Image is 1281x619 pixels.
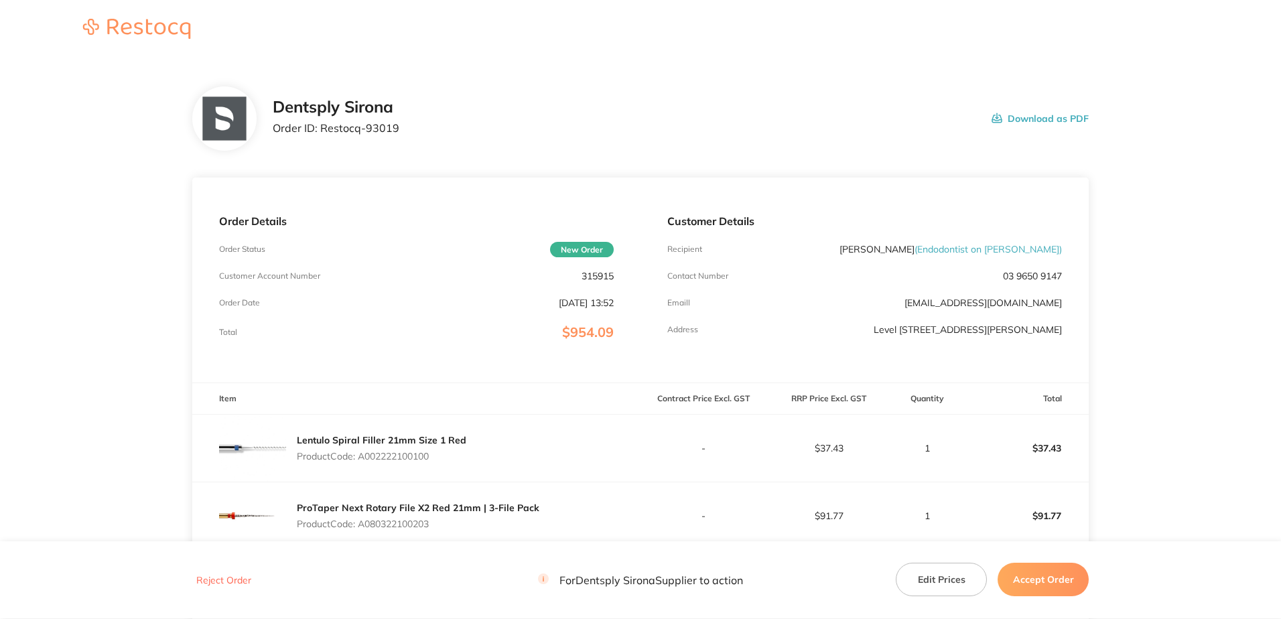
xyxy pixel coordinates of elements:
[562,324,614,340] span: $954.09
[70,19,204,41] a: Restocq logo
[892,443,963,454] p: 1
[538,574,743,587] p: For Dentsply Sirona Supplier to action
[896,563,987,597] button: Edit Prices
[582,271,614,281] p: 315915
[192,383,640,415] th: Item
[550,242,614,257] span: New Order
[667,271,728,281] p: Contact Number
[766,383,891,415] th: RRP Price Excl. GST
[559,297,614,308] p: [DATE] 13:52
[915,243,1062,255] span: ( Endodontist on [PERSON_NAME] )
[641,510,765,521] p: -
[964,432,1088,464] p: $37.43
[1003,271,1062,281] p: 03 9650 9147
[273,98,399,117] h2: Dentsply Sirona
[839,244,1062,255] p: [PERSON_NAME]
[219,482,286,549] img: Ymx3dnVzag
[667,215,1062,227] p: Customer Details
[219,215,614,227] p: Order Details
[992,98,1089,139] button: Download as PDF
[192,575,255,587] button: Reject Order
[904,297,1062,309] a: [EMAIL_ADDRESS][DOMAIN_NAME]
[667,298,690,307] p: Emaill
[963,383,1089,415] th: Total
[297,502,539,514] a: ProTaper Next Rotary File X2 Red 21mm | 3-File Pack
[219,245,265,254] p: Order Status
[219,415,286,482] img: aHExc255aA
[998,563,1089,597] button: Accept Order
[219,298,260,307] p: Order Date
[667,245,702,254] p: Recipient
[892,383,963,415] th: Quantity
[273,122,399,134] p: Order ID: Restocq- 93019
[964,500,1088,532] p: $91.77
[70,19,204,39] img: Restocq logo
[297,451,466,462] p: Product Code: A002222100100
[640,383,766,415] th: Contract Price Excl. GST
[766,510,890,521] p: $91.77
[219,328,237,337] p: Total
[874,324,1062,335] p: Level [STREET_ADDRESS][PERSON_NAME]
[892,510,963,521] p: 1
[641,443,765,454] p: -
[219,271,320,281] p: Customer Account Number
[202,97,246,141] img: NTllNzd2NQ
[297,434,466,446] a: Lentulo Spiral Filler 21mm Size 1 Red
[766,443,890,454] p: $37.43
[297,519,539,529] p: Product Code: A080322100203
[667,325,698,334] p: Address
